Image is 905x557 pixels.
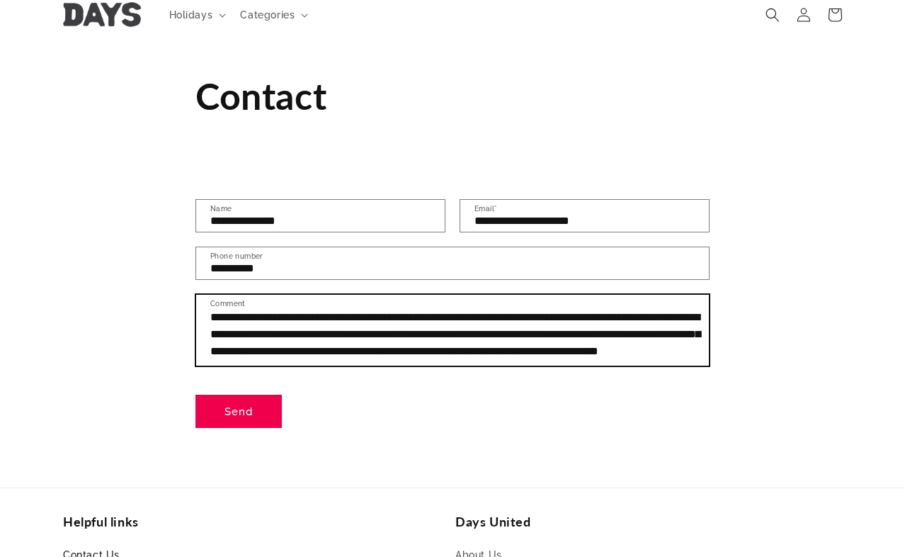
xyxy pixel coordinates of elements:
[169,9,213,21] span: Holidays
[63,2,141,27] img: Days United
[195,395,282,428] button: Send
[195,72,710,120] h1: Contact
[240,9,295,21] span: Categories
[63,514,450,530] h2: Helpful links
[455,514,842,530] h2: Days United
